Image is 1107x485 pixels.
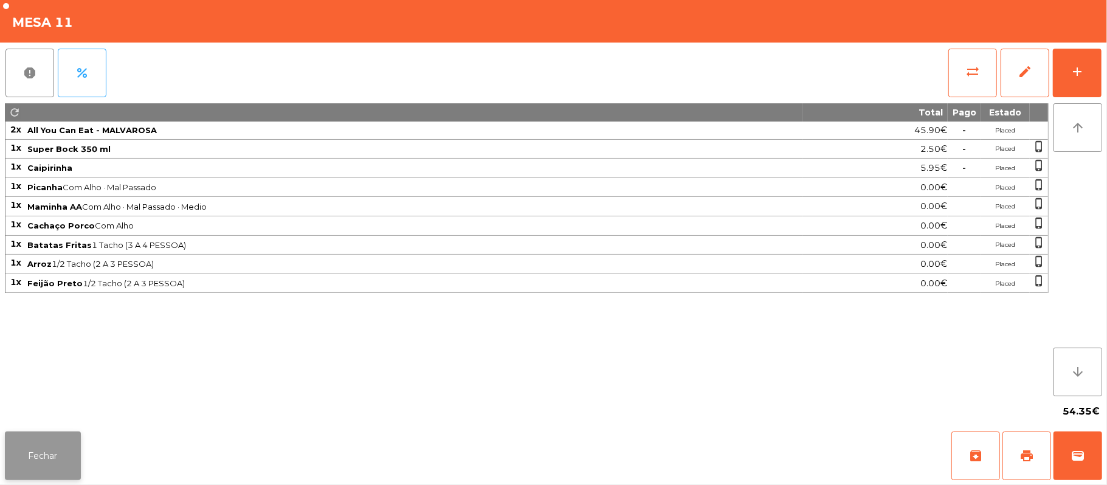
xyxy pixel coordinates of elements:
[1033,159,1045,171] span: phone_iphone
[5,49,54,97] button: report
[27,278,801,288] span: 1/2 Tacho (2 A 3 PESSOA)
[1054,348,1102,396] button: arrow_downward
[10,181,21,191] span: 1x
[27,182,63,192] span: Picanha
[1033,140,1045,153] span: phone_iphone
[948,49,997,97] button: sync_alt
[981,122,1030,140] td: Placed
[1033,275,1045,287] span: phone_iphone
[27,221,95,230] span: Cachaço Porco
[965,64,980,79] span: sync_alt
[981,178,1030,198] td: Placed
[27,125,157,135] span: All You Can Eat - MALVAROSA
[27,259,801,269] span: 1/2 Tacho (2 A 3 PESSOA)
[981,236,1030,255] td: Placed
[10,161,21,172] span: 1x
[981,159,1030,178] td: Placed
[920,160,947,176] span: 5.95€
[963,125,967,136] span: -
[1063,402,1100,421] span: 54.35€
[58,49,106,97] button: percent
[1018,64,1032,79] span: edit
[12,13,73,32] h4: Mesa 11
[1033,255,1045,267] span: phone_iphone
[27,202,801,212] span: Com Alho · Mal Passado · Medio
[920,141,947,157] span: 2.50€
[968,449,983,463] span: archive
[75,66,89,80] span: percent
[27,144,111,154] span: Super Bock 350 ml
[10,124,21,135] span: 2x
[10,142,21,153] span: 1x
[1070,64,1085,79] div: add
[10,257,21,268] span: 1x
[27,259,52,269] span: Arroz
[981,140,1030,159] td: Placed
[27,202,82,212] span: Maminha AA
[1033,217,1045,229] span: phone_iphone
[981,103,1030,122] th: Estado
[27,182,801,192] span: Com Alho · Mal Passado
[920,218,947,234] span: 0.00€
[981,274,1030,294] td: Placed
[5,432,81,480] button: Fechar
[1071,365,1085,379] i: arrow_downward
[1019,449,1034,463] span: print
[27,278,83,288] span: Feijão Preto
[1054,432,1102,480] button: wallet
[9,106,21,119] span: refresh
[1054,103,1102,152] button: arrow_upward
[920,275,947,292] span: 0.00€
[914,122,947,139] span: 45.90€
[1033,198,1045,210] span: phone_iphone
[920,256,947,272] span: 0.00€
[981,255,1030,274] td: Placed
[981,216,1030,236] td: Placed
[10,277,21,287] span: 1x
[920,198,947,215] span: 0.00€
[22,66,37,80] span: report
[981,197,1030,216] td: Placed
[963,143,967,154] span: -
[948,103,981,122] th: Pago
[963,162,967,173] span: -
[1071,120,1085,135] i: arrow_upward
[27,221,801,230] span: Com Alho
[1071,449,1085,463] span: wallet
[1002,432,1051,480] button: print
[27,163,72,173] span: Caipirinha
[27,240,801,250] span: 1 Tacho (3 A 4 PESSOA)
[920,237,947,253] span: 0.00€
[951,432,1000,480] button: archive
[920,179,947,196] span: 0.00€
[1053,49,1102,97] button: add
[10,238,21,249] span: 1x
[1033,179,1045,191] span: phone_iphone
[1033,236,1045,249] span: phone_iphone
[27,240,92,250] span: Batatas Fritas
[10,219,21,230] span: 1x
[1001,49,1049,97] button: edit
[10,199,21,210] span: 1x
[802,103,948,122] th: Total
